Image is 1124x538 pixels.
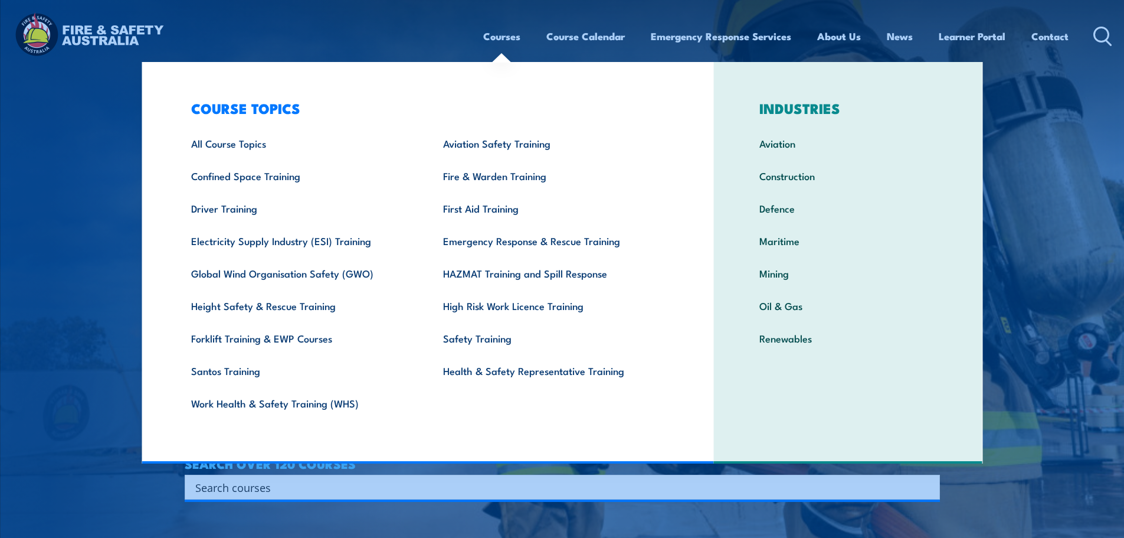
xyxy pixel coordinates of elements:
a: All Course Topics [173,127,425,159]
a: Renewables [741,322,955,354]
a: First Aid Training [425,192,677,224]
a: Fire & Warden Training [425,159,677,192]
a: Safety Training [425,322,677,354]
a: News [887,21,913,52]
button: Search magnifier button [919,479,936,495]
a: Emergency Response Services [651,21,791,52]
a: Confined Space Training [173,159,425,192]
a: Work Health & Safety Training (WHS) [173,387,425,419]
a: Global Wind Organisation Safety (GWO) [173,257,425,289]
a: Course Calendar [546,21,625,52]
a: Forklift Training & EWP Courses [173,322,425,354]
a: Electricity Supply Industry (ESI) Training [173,224,425,257]
h4: SEARCH OVER 120 COURSES [185,457,940,470]
a: Emergency Response & Rescue Training [425,224,677,257]
a: Contact [1031,21,1069,52]
a: Santos Training [173,354,425,387]
a: Learner Portal [939,21,1005,52]
a: Construction [741,159,955,192]
a: HAZMAT Training and Spill Response [425,257,677,289]
a: About Us [817,21,861,52]
a: Aviation Safety Training [425,127,677,159]
h3: INDUSTRIES [741,100,955,116]
a: Courses [483,21,520,52]
form: Search form [198,479,916,495]
a: Height Safety & Rescue Training [173,289,425,322]
a: High Risk Work Licence Training [425,289,677,322]
input: Search input [195,478,914,496]
a: Mining [741,257,955,289]
a: Defence [741,192,955,224]
a: Driver Training [173,192,425,224]
a: Oil & Gas [741,289,955,322]
a: Health & Safety Representative Training [425,354,677,387]
a: Aviation [741,127,955,159]
a: Maritime [741,224,955,257]
h3: COURSE TOPICS [173,100,677,116]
